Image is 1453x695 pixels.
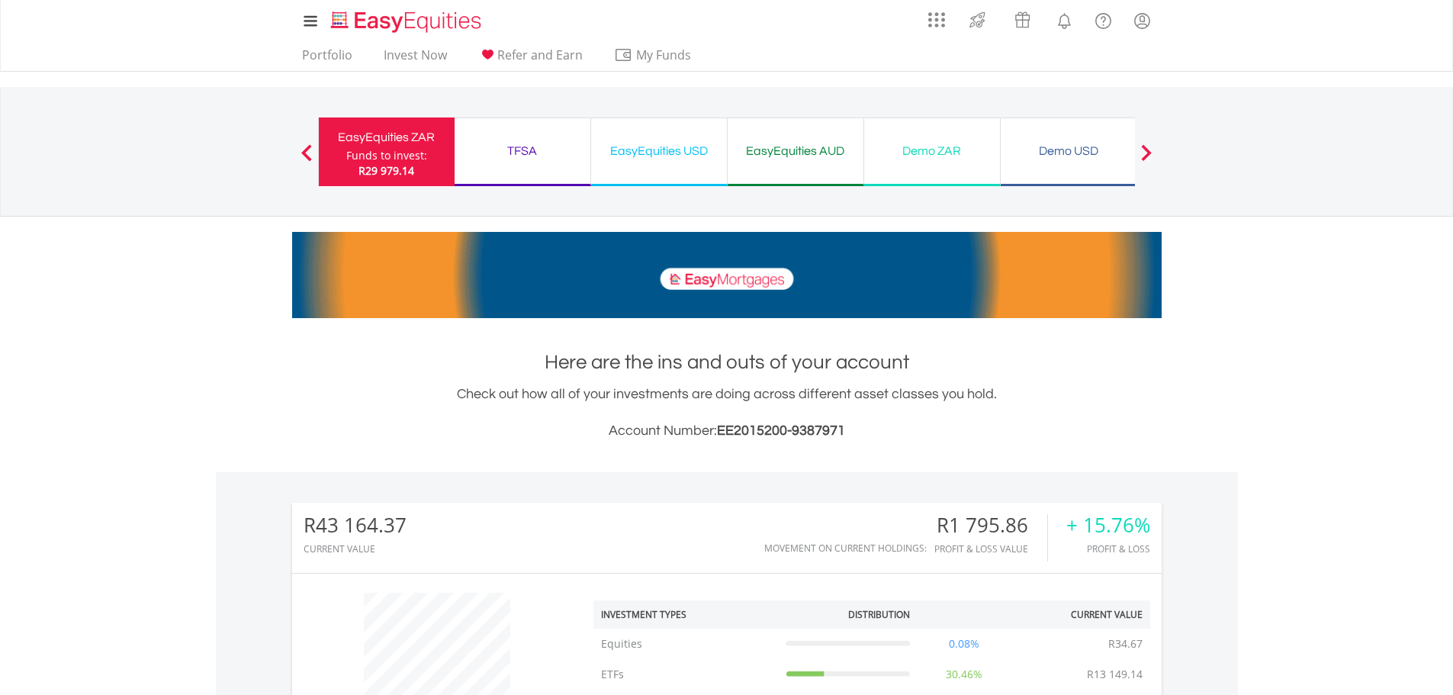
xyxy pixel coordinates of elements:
div: Profit & Loss Value [934,544,1047,554]
div: EasyEquities ZAR [328,127,445,148]
td: 30.46% [918,659,1011,690]
div: Distribution [848,608,910,621]
td: R34.67 [1101,629,1150,659]
div: EasyEquities AUD [737,140,854,162]
img: EasyEquities_Logo.png [328,9,487,34]
button: Next [1131,152,1162,167]
a: Home page [325,4,487,34]
a: Invest Now [378,47,453,71]
div: Profit & Loss [1066,544,1150,554]
td: R13 149.14 [1079,659,1150,690]
div: R1 795.86 [934,514,1047,536]
div: TFSA [464,140,581,162]
span: My Funds [614,45,714,65]
span: R29 979.14 [358,163,414,178]
img: thrive-v2.svg [965,8,990,32]
a: FAQ's and Support [1084,4,1123,34]
td: 0.08% [918,629,1011,659]
div: EasyEquities USD [600,140,718,162]
div: Movement on Current Holdings: [764,543,927,553]
span: Refer and Earn [497,47,583,63]
img: grid-menu-icon.svg [928,11,945,28]
span: EE2015200-9387971 [717,423,845,438]
td: ETFs [593,659,779,690]
img: vouchers-v2.svg [1010,8,1035,32]
a: Vouchers [1000,4,1045,32]
button: Previous [291,152,322,167]
div: Funds to invest: [346,148,427,163]
a: AppsGrid [918,4,955,28]
th: Investment Types [593,600,779,629]
h3: Account Number: [292,420,1162,442]
img: EasyMortage Promotion Banner [292,232,1162,318]
a: Portfolio [296,47,358,71]
th: Current Value [1011,600,1150,629]
a: Notifications [1045,4,1084,34]
div: R43 164.37 [304,514,407,536]
td: Equities [593,629,779,659]
div: CURRENT VALUE [304,544,407,554]
div: + 15.76% [1066,514,1150,536]
a: Refer and Earn [472,47,589,71]
div: Demo ZAR [873,140,991,162]
h1: Here are the ins and outs of your account [292,349,1162,376]
a: My Profile [1123,4,1162,37]
div: Demo USD [1010,140,1127,162]
div: Check out how all of your investments are doing across different asset classes you hold. [292,384,1162,442]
